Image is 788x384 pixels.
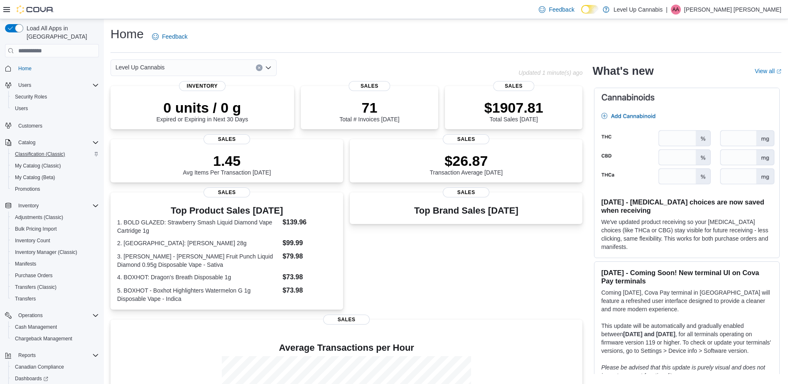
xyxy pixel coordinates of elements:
a: Classification (Classic) [12,149,69,159]
dd: $79.98 [282,251,336,261]
span: Inventory [179,81,226,91]
span: Adjustments (Classic) [12,212,99,222]
dt: 1. BOLD GLAZED: Strawberry Smash Liquid Diamond Vape Cartridge 1g [117,218,279,235]
button: Users [15,80,34,90]
button: My Catalog (Classic) [8,160,102,172]
a: Transfers [12,294,39,304]
span: Sales [349,81,390,91]
a: Security Roles [12,92,50,102]
a: Cash Management [12,322,60,332]
span: Catalog [18,139,35,146]
button: Home [2,62,102,74]
span: My Catalog (Beta) [15,174,55,181]
dt: 4. BOXHOT: Dragon's Breath Disposable 1g [117,273,279,281]
h3: Top Brand Sales [DATE] [414,206,518,216]
strong: [DATE] and [DATE] [623,331,675,337]
button: Customers [2,119,102,131]
button: Inventory [2,200,102,212]
button: My Catalog (Beta) [8,172,102,183]
span: Inventory Manager (Classic) [15,249,77,256]
span: Manifests [12,259,99,269]
p: [PERSON_NAME] [PERSON_NAME] [684,5,781,15]
a: Inventory Manager (Classic) [12,247,81,257]
dt: 3. [PERSON_NAME] - [PERSON_NAME] Fruit Punch Liquid Diamond 0.95g Disposable Vape - Sativa [117,252,279,269]
span: Home [15,63,99,74]
a: Customers [15,121,46,131]
a: Users [12,103,31,113]
span: AA [673,5,679,15]
span: Inventory Manager (Classic) [12,247,99,257]
span: Dashboards [12,374,99,384]
button: Transfers (Classic) [8,281,102,293]
span: Users [12,103,99,113]
span: Load All Apps in [GEOGRAPHIC_DATA] [23,24,99,41]
button: Clear input [256,64,263,71]
span: My Catalog (Classic) [12,161,99,171]
span: Reports [18,352,36,359]
div: Avg Items Per Transaction [DATE] [183,153,271,176]
span: Chargeback Management [15,335,72,342]
a: Inventory Count [12,236,54,246]
svg: External link [776,69,781,74]
button: Purchase Orders [8,270,102,281]
div: Transaction Average [DATE] [430,153,503,176]
span: Promotions [15,186,40,192]
span: Promotions [12,184,99,194]
span: Inventory [18,202,39,209]
p: 1.45 [183,153,271,169]
button: Security Roles [8,91,102,103]
span: Transfers [15,295,36,302]
a: Chargeback Management [12,334,76,344]
a: My Catalog (Classic) [12,161,64,171]
span: Inventory [15,201,99,211]
button: Reports [2,350,102,361]
a: Promotions [12,184,44,194]
button: Cash Management [8,321,102,333]
button: Operations [15,310,46,320]
dt: 2. [GEOGRAPHIC_DATA]: [PERSON_NAME] 28g [117,239,279,247]
button: Inventory Manager (Classic) [8,246,102,258]
dd: $73.98 [282,286,336,295]
em: Please be advised that this update is purely visual and does not impact payment functionality. [601,364,765,379]
span: Customers [15,120,99,130]
span: Operations [18,312,43,319]
button: Manifests [8,258,102,270]
a: Feedback [535,1,577,18]
p: | [666,5,668,15]
span: Operations [15,310,99,320]
a: Transfers (Classic) [12,282,60,292]
span: Classification (Classic) [15,151,65,158]
span: Adjustments (Classic) [15,214,63,221]
span: Inventory Count [15,237,50,244]
span: My Catalog (Beta) [12,172,99,182]
dd: $139.96 [282,217,336,227]
span: Catalog [15,138,99,148]
button: Users [2,79,102,91]
dd: $73.98 [282,272,336,282]
span: Dashboards [15,375,48,382]
span: Canadian Compliance [12,362,99,372]
button: Canadian Compliance [8,361,102,373]
p: Updated 1 minute(s) ago [518,69,582,76]
button: Catalog [15,138,39,148]
a: Adjustments (Classic) [12,212,66,222]
h2: What's new [592,64,653,78]
span: Reports [15,350,99,360]
span: Bulk Pricing Import [15,226,57,232]
span: Purchase Orders [12,271,99,281]
span: Bulk Pricing Import [12,224,99,234]
button: Transfers [8,293,102,305]
span: Inventory Count [12,236,99,246]
span: Transfers (Classic) [15,284,56,290]
p: $1907.81 [484,99,543,116]
span: Sales [204,187,250,197]
div: Total # Invoices [DATE] [339,99,399,123]
input: Dark Mode [581,5,599,14]
p: Coming [DATE], Cova Pay terminal in [GEOGRAPHIC_DATA] will feature a refreshed user interface des... [601,288,773,313]
p: $26.87 [430,153,503,169]
span: Transfers (Classic) [12,282,99,292]
button: Promotions [8,183,102,195]
div: Expired or Expiring in Next 30 Days [156,99,248,123]
h1: Home [110,26,144,42]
